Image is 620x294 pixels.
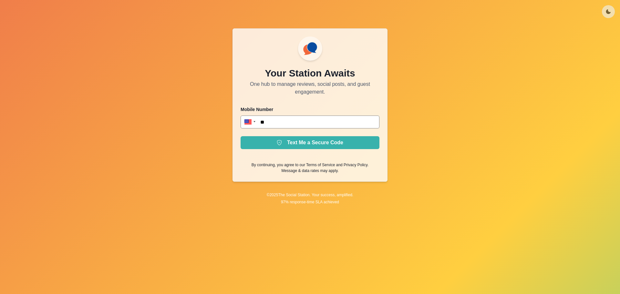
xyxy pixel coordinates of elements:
[241,136,379,149] button: Text Me a Secure Code
[301,39,320,58] img: ssLogoSVG.f144a2481ffb055bcdd00c89108cbcb7.svg
[602,5,615,18] button: Toggle Mode
[344,163,367,167] a: Privacy Policy
[281,168,338,174] p: Message & data rates may apply.
[306,163,335,167] a: Terms of Service
[265,66,355,80] p: Your Station Awaits
[241,116,257,128] div: United States: + 1
[241,80,379,96] p: One hub to manage reviews, social posts, and guest engagement.
[241,106,379,113] p: Mobile Number
[252,162,368,168] p: By continuing, you agree to our and .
